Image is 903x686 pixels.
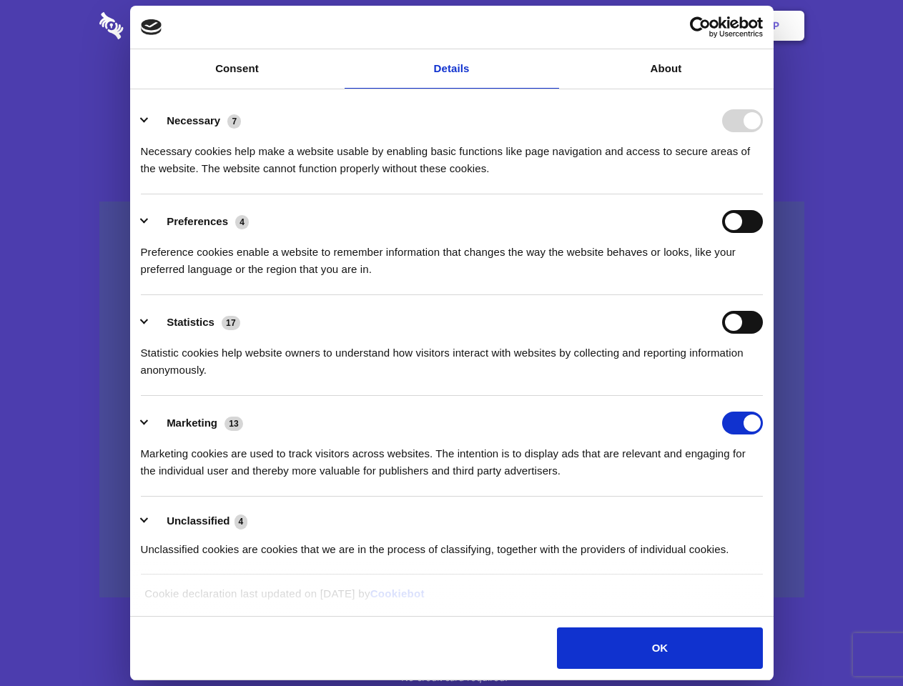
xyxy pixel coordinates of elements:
a: Usercentrics Cookiebot - opens in a new window [638,16,763,38]
span: 7 [227,114,241,129]
div: Marketing cookies are used to track visitors across websites. The intention is to display ads tha... [141,434,763,479]
iframe: Drift Widget Chat Controller [832,615,886,669]
label: Necessary [167,114,220,126]
span: 4 [235,215,249,229]
a: Login [648,4,711,48]
a: Details [345,49,559,89]
button: OK [557,627,762,669]
a: About [559,49,774,89]
label: Preferences [167,215,228,227]
div: Necessary cookies help make a website usable by enabling basic functions like page navigation and... [141,132,763,177]
h4: Auto-redaction of sensitive data, encrypted data sharing and self-destructing private chats. Shar... [99,130,804,177]
a: Cookiebot [370,587,425,600]
div: Unclassified cookies are cookies that we are in the process of classifying, together with the pro... [141,530,763,558]
a: Consent [130,49,345,89]
button: Marketing (13) [141,412,252,434]
span: 17 [222,316,240,330]
div: Statistic cookies help website owners to understand how visitors interact with websites by collec... [141,334,763,379]
a: Pricing [420,4,482,48]
button: Necessary (7) [141,109,250,132]
label: Statistics [167,316,214,328]
a: Wistia video thumbnail [99,202,804,598]
button: Statistics (17) [141,311,250,334]
div: Preference cookies enable a website to remember information that changes the way the website beha... [141,233,763,278]
span: 4 [235,514,248,529]
button: Unclassified (4) [141,512,257,530]
img: logo [141,19,162,35]
h1: Eliminate Slack Data Loss. [99,64,804,116]
label: Marketing [167,417,217,429]
img: logo-wordmark-white-trans-d4663122ce5f474addd5e946df7df03e33cb6a1c49d2221995e7729f52c070b2.svg [99,12,222,39]
div: Cookie declaration last updated on [DATE] by [134,585,769,613]
span: 13 [224,417,243,431]
button: Preferences (4) [141,210,258,233]
a: Contact [580,4,646,48]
